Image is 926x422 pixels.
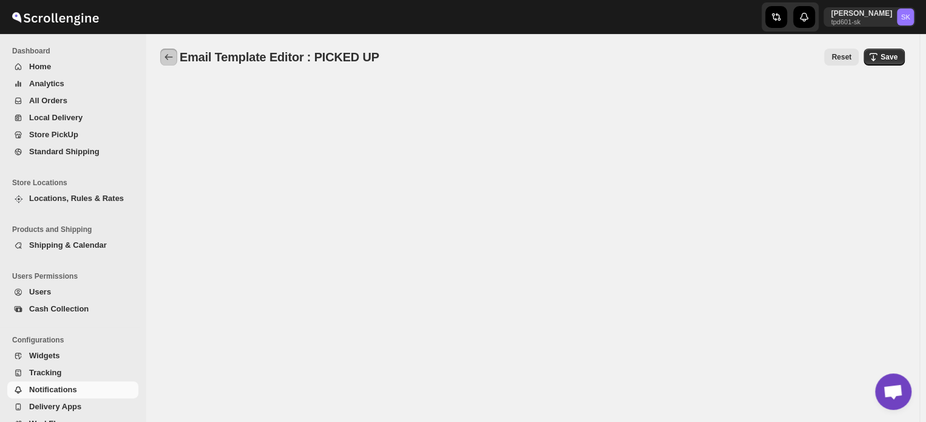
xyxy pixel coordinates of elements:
[901,13,910,21] text: SK
[831,18,892,26] p: tpd601-sk
[29,368,61,377] span: Tracking
[7,301,138,318] button: Cash Collection
[29,304,89,313] span: Cash Collection
[12,225,140,234] span: Products and Shipping
[29,240,107,250] span: Shipping & Calendar
[29,62,51,71] span: Home
[7,364,138,381] button: Tracking
[180,50,379,64] span: Email Template Editor : PICKED UP
[823,7,915,27] button: User menu
[29,79,64,88] span: Analytics
[29,113,83,122] span: Local Delivery
[10,2,101,32] img: ScrollEngine
[7,381,138,398] button: Notifications
[29,96,67,105] span: All Orders
[29,287,51,296] span: Users
[875,373,911,410] div: Open chat
[863,49,905,66] button: Save
[831,52,851,62] span: Reset
[12,46,140,56] span: Dashboard
[897,9,914,26] span: Saksham Khurna
[7,347,138,364] button: Widgets
[29,351,59,360] span: Widgets
[7,58,138,75] button: Home
[12,178,140,188] span: Store Locations
[160,49,177,66] button: back
[7,398,138,415] button: Delivery Apps
[29,402,81,411] span: Delivery Apps
[29,385,77,394] span: Notifications
[12,335,140,345] span: Configurations
[824,49,859,66] button: Reset
[12,271,140,281] span: Users Permissions
[29,194,124,203] span: Locations, Rules & Rates
[7,237,138,254] button: Shipping & Calendar
[7,190,138,207] button: Locations, Rules & Rates
[7,92,138,109] button: All Orders
[7,75,138,92] button: Analytics
[29,147,100,156] span: Standard Shipping
[7,284,138,301] button: Users
[29,130,78,139] span: Store PickUp
[831,9,892,18] p: [PERSON_NAME]
[880,52,897,62] span: Save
